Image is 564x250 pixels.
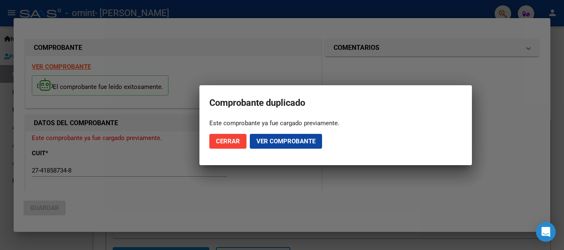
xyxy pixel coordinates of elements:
[250,134,322,149] button: Ver comprobante
[216,138,240,145] span: Cerrar
[209,134,246,149] button: Cerrar
[536,222,556,242] div: Open Intercom Messenger
[256,138,315,145] span: Ver comprobante
[209,95,462,111] h2: Comprobante duplicado
[209,119,462,127] div: Este comprobante ya fue cargado previamente.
